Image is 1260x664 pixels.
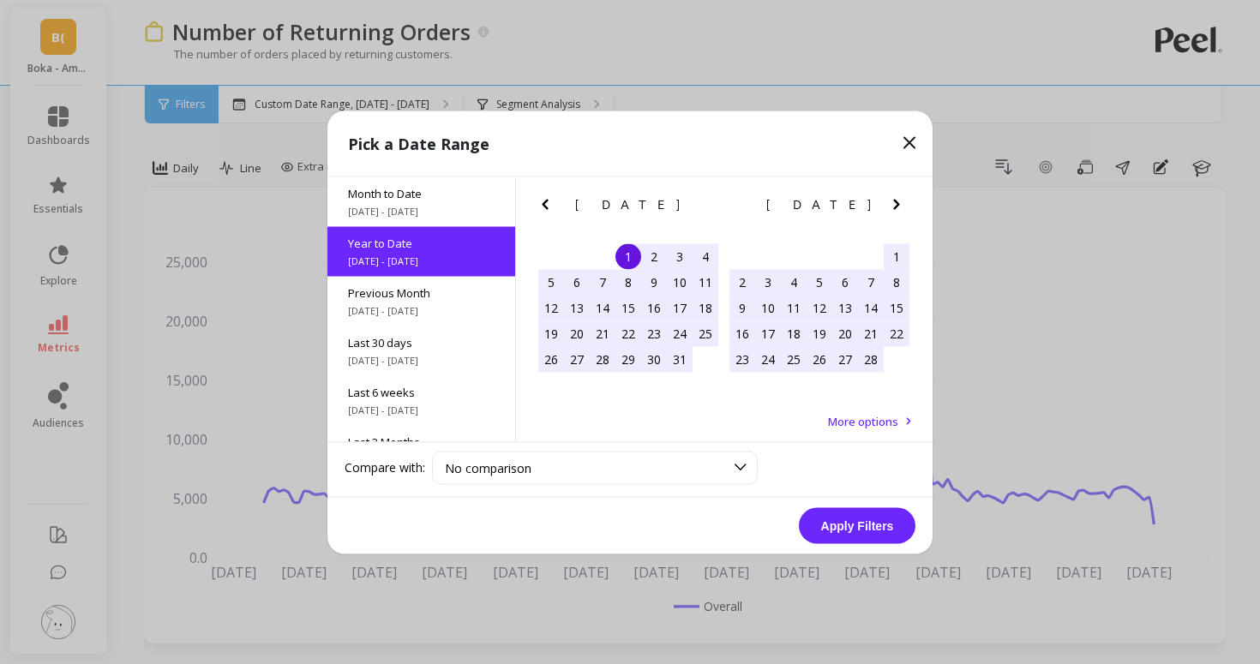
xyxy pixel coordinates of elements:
[832,320,858,346] div: Choose Thursday, February 20th, 2025
[538,320,564,346] div: Choose Sunday, January 19th, 2025
[445,459,531,476] span: No comparison
[729,346,755,372] div: Choose Sunday, February 23rd, 2025
[729,243,909,372] div: month 2025-02
[564,269,590,295] div: Choose Monday, January 6th, 2025
[726,194,753,221] button: Previous Month
[590,269,615,295] div: Choose Tuesday, January 7th, 2025
[615,243,641,269] div: Choose Wednesday, January 1st, 2025
[799,507,915,543] button: Apply Filters
[832,295,858,320] div: Choose Thursday, February 13th, 2025
[538,346,564,372] div: Choose Sunday, January 26th, 2025
[729,320,755,346] div: Choose Sunday, February 16th, 2025
[729,295,755,320] div: Choose Sunday, February 9th, 2025
[348,185,495,200] span: Month to Date
[828,413,898,428] span: More options
[884,243,909,269] div: Choose Saturday, February 1st, 2025
[858,346,884,372] div: Choose Friday, February 28th, 2025
[693,295,718,320] div: Choose Saturday, January 18th, 2025
[781,346,807,372] div: Choose Tuesday, February 25th, 2025
[667,295,693,320] div: Choose Friday, January 17th, 2025
[348,284,495,300] span: Previous Month
[615,346,641,372] div: Choose Wednesday, January 29th, 2025
[348,254,495,267] span: [DATE] - [DATE]
[348,353,495,367] span: [DATE] - [DATE]
[886,194,914,221] button: Next Month
[832,269,858,295] div: Choose Thursday, February 6th, 2025
[807,320,832,346] div: Choose Wednesday, February 19th, 2025
[693,269,718,295] div: Choose Saturday, January 11th, 2025
[667,320,693,346] div: Choose Friday, January 24th, 2025
[348,131,489,155] p: Pick a Date Range
[348,403,495,416] span: [DATE] - [DATE]
[564,295,590,320] div: Choose Monday, January 13th, 2025
[667,269,693,295] div: Choose Friday, January 10th, 2025
[348,303,495,317] span: [DATE] - [DATE]
[641,269,667,295] div: Choose Thursday, January 9th, 2025
[693,243,718,269] div: Choose Saturday, January 4th, 2025
[641,320,667,346] div: Choose Thursday, January 23rd, 2025
[590,346,615,372] div: Choose Tuesday, January 28th, 2025
[781,320,807,346] div: Choose Tuesday, February 18th, 2025
[564,346,590,372] div: Choose Monday, January 27th, 2025
[807,269,832,295] div: Choose Wednesday, February 5th, 2025
[615,320,641,346] div: Choose Wednesday, January 22nd, 2025
[590,295,615,320] div: Choose Tuesday, January 14th, 2025
[564,320,590,346] div: Choose Monday, January 20th, 2025
[884,269,909,295] div: Choose Saturday, February 8th, 2025
[755,295,781,320] div: Choose Monday, February 10th, 2025
[641,346,667,372] div: Choose Thursday, January 30th, 2025
[884,295,909,320] div: Choose Saturday, February 15th, 2025
[641,295,667,320] div: Choose Thursday, January 16th, 2025
[667,243,693,269] div: Choose Friday, January 3rd, 2025
[538,295,564,320] div: Choose Sunday, January 12th, 2025
[348,434,495,449] span: Last 3 Months
[832,346,858,372] div: Choose Thursday, February 27th, 2025
[538,243,718,372] div: month 2025-01
[766,197,873,211] span: [DATE]
[615,269,641,295] div: Choose Wednesday, January 8th, 2025
[781,295,807,320] div: Choose Tuesday, February 11th, 2025
[755,269,781,295] div: Choose Monday, February 3rd, 2025
[667,346,693,372] div: Choose Friday, January 31st, 2025
[858,320,884,346] div: Choose Friday, February 21st, 2025
[345,459,425,476] label: Compare with:
[729,269,755,295] div: Choose Sunday, February 2nd, 2025
[884,320,909,346] div: Choose Saturday, February 22nd, 2025
[348,334,495,350] span: Last 30 days
[641,243,667,269] div: Choose Thursday, January 2nd, 2025
[615,295,641,320] div: Choose Wednesday, January 15th, 2025
[858,295,884,320] div: Choose Friday, February 14th, 2025
[807,346,832,372] div: Choose Wednesday, February 26th, 2025
[348,204,495,218] span: [DATE] - [DATE]
[590,320,615,346] div: Choose Tuesday, January 21st, 2025
[535,194,562,221] button: Previous Month
[781,269,807,295] div: Choose Tuesday, February 4th, 2025
[348,384,495,399] span: Last 6 weeks
[807,295,832,320] div: Choose Wednesday, February 12th, 2025
[693,320,718,346] div: Choose Saturday, January 25th, 2025
[695,194,723,221] button: Next Month
[575,197,682,211] span: [DATE]
[755,320,781,346] div: Choose Monday, February 17th, 2025
[348,235,495,250] span: Year to Date
[755,346,781,372] div: Choose Monday, February 24th, 2025
[538,269,564,295] div: Choose Sunday, January 5th, 2025
[858,269,884,295] div: Choose Friday, February 7th, 2025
